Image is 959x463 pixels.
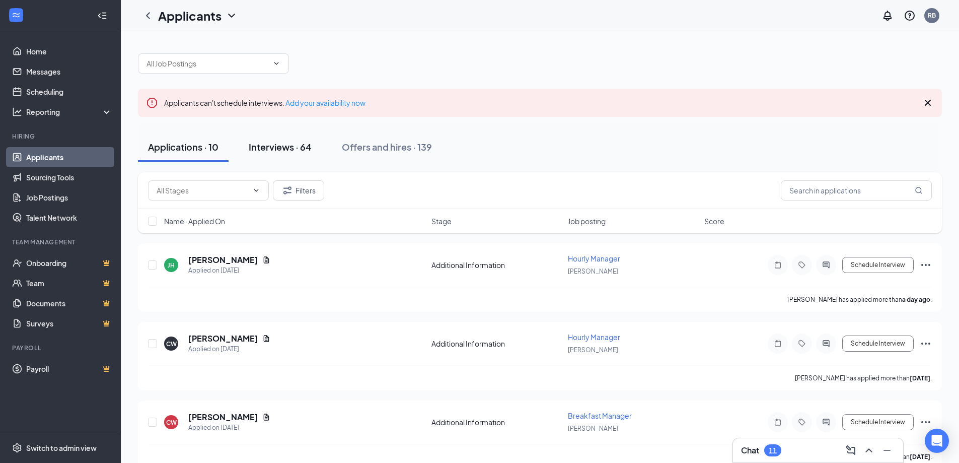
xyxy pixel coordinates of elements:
[272,59,280,68] svg: ChevronDown
[142,10,154,22] svg: ChevronLeft
[188,344,270,354] div: Applied on [DATE]
[772,261,784,269] svg: Note
[431,339,562,349] div: Additional Information
[431,260,562,270] div: Additional Information
[26,273,112,293] a: TeamCrown
[26,61,112,82] a: Messages
[26,107,113,117] div: Reporting
[796,340,808,348] svg: Tag
[188,423,270,433] div: Applied on [DATE]
[285,98,365,107] a: Add your availability now
[922,97,934,109] svg: Cross
[146,97,158,109] svg: Error
[568,411,632,420] span: Breakfast Manager
[26,313,112,334] a: SurveysCrown
[795,374,932,382] p: [PERSON_NAME] has applied more than .
[226,10,238,22] svg: ChevronDown
[26,293,112,313] a: DocumentsCrown
[925,429,949,453] div: Open Intercom Messenger
[796,418,808,426] svg: Tag
[568,254,620,263] span: Hourly Manager
[431,216,452,226] span: Stage
[861,442,877,458] button: ChevronUp
[168,261,175,270] div: JH
[26,208,112,228] a: Talent Network
[920,259,932,271] svg: Ellipses
[188,266,270,276] div: Applied on [DATE]
[342,141,432,153] div: Offers and hires · 139
[879,442,895,458] button: Minimize
[881,444,893,456] svg: Minimize
[11,10,21,20] svg: WorkstreamLogo
[568,346,618,354] span: [PERSON_NAME]
[704,216,724,226] span: Score
[26,443,97,453] div: Switch to admin view
[787,295,932,304] p: [PERSON_NAME] has applied more than .
[262,335,270,343] svg: Document
[12,344,110,352] div: Payroll
[97,11,107,21] svg: Collapse
[157,185,248,196] input: All Stages
[281,184,293,196] svg: Filter
[902,296,930,303] b: a day ago
[273,180,324,201] button: Filter Filters
[166,340,177,348] div: CW
[920,338,932,350] svg: Ellipses
[915,186,923,194] svg: MagnifyingGlass
[262,413,270,421] svg: Document
[910,453,930,460] b: [DATE]
[928,11,936,20] div: RB
[431,417,562,427] div: Additional Information
[568,216,606,226] span: Job posting
[842,336,914,352] button: Schedule Interview
[796,261,808,269] svg: Tag
[863,444,875,456] svg: ChevronUp
[26,41,112,61] a: Home
[146,58,268,69] input: All Job Postings
[910,374,930,382] b: [DATE]
[845,444,857,456] svg: ComposeMessage
[12,107,22,117] svg: Analysis
[568,268,618,275] span: [PERSON_NAME]
[820,340,832,348] svg: ActiveChat
[26,253,112,273] a: OnboardingCrown
[772,418,784,426] svg: Note
[781,180,932,201] input: Search in applications
[188,333,258,344] h5: [PERSON_NAME]
[12,443,22,453] svg: Settings
[26,359,112,379] a: PayrollCrown
[568,425,618,432] span: [PERSON_NAME]
[166,418,177,427] div: CW
[904,10,916,22] svg: QuestionInfo
[842,257,914,273] button: Schedule Interview
[881,10,894,22] svg: Notifications
[26,147,112,167] a: Applicants
[12,238,110,246] div: Team Management
[769,446,777,455] div: 11
[820,261,832,269] svg: ActiveChat
[26,82,112,102] a: Scheduling
[188,412,258,423] h5: [PERSON_NAME]
[262,256,270,264] svg: Document
[842,414,914,430] button: Schedule Interview
[772,340,784,348] svg: Note
[843,442,859,458] button: ComposeMessage
[188,254,258,266] h5: [PERSON_NAME]
[164,98,365,107] span: Applicants can't schedule interviews.
[158,7,222,24] h1: Applicants
[820,418,832,426] svg: ActiveChat
[252,186,260,194] svg: ChevronDown
[26,167,112,187] a: Sourcing Tools
[741,445,759,456] h3: Chat
[164,216,225,226] span: Name · Applied On
[920,416,932,428] svg: Ellipses
[148,141,218,153] div: Applications · 10
[12,132,110,141] div: Hiring
[249,141,312,153] div: Interviews · 64
[568,333,620,342] span: Hourly Manager
[26,187,112,208] a: Job Postings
